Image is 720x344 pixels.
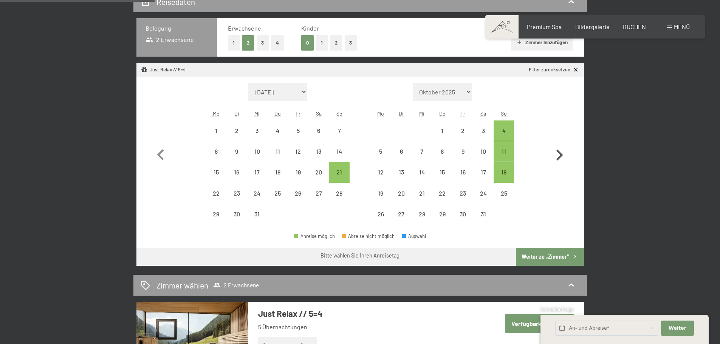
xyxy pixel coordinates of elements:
div: 21 [330,169,348,188]
div: Sun Dec 07 2025 [329,120,349,141]
div: 21 [412,190,431,209]
div: 5 [371,148,390,167]
div: 30 [227,211,246,230]
div: Anreise nicht möglich [432,120,452,141]
div: Tue Dec 16 2025 [226,162,247,182]
div: 6 [309,128,328,147]
div: Sat Jan 24 2026 [473,183,494,204]
div: Anreise nicht möglich [226,141,247,162]
div: 18 [268,169,287,188]
div: 18 [494,169,513,188]
div: 9 [453,148,472,167]
abbr: Freitag [296,110,300,117]
button: 4 [271,35,284,51]
div: Anreise nicht möglich [370,204,391,224]
button: 0 [301,35,314,51]
abbr: Freitag [460,110,465,117]
div: 6 [392,148,411,167]
button: Zimmer hinzufügen [511,34,573,51]
div: Wed Dec 31 2025 [247,204,267,224]
abbr: Samstag [480,110,486,117]
div: 23 [453,190,472,209]
div: Sun Jan 11 2026 [494,141,514,162]
div: Thu Jan 08 2026 [432,141,452,162]
div: Tue Dec 30 2025 [226,204,247,224]
span: Menü [674,23,690,30]
button: Nächster Monat [548,83,570,225]
div: Auswahl [402,234,426,239]
div: 4 [268,128,287,147]
div: Anreise nicht möglich [432,162,452,182]
div: Fri Jan 02 2026 [452,120,473,141]
div: Anreise nicht möglich [288,183,308,204]
div: 22 [433,190,452,209]
div: Anreise nicht möglich [226,183,247,204]
div: 3 [474,128,493,147]
div: Mon Dec 15 2025 [206,162,226,182]
div: 12 [371,169,390,188]
div: Anreise nicht möglich [473,204,494,224]
div: Fri Jan 16 2026 [452,162,473,182]
div: Mon Dec 29 2025 [206,204,226,224]
span: Kinder [301,25,319,32]
div: Wed Dec 24 2025 [247,183,267,204]
button: Verfügbarkeit prüfen [505,314,574,333]
div: Anreise nicht möglich [226,120,247,141]
div: 11 [494,148,513,167]
div: Anreise möglich [294,234,335,239]
a: Filter zurücksetzen [529,66,579,73]
span: 2 Erwachsene [213,281,259,289]
abbr: Samstag [316,110,322,117]
div: Tue Dec 02 2025 [226,120,247,141]
button: 2 [330,35,342,51]
div: Thu Jan 29 2026 [432,204,452,224]
div: 12 [289,148,308,167]
div: Anreise nicht möglich [206,183,226,204]
div: Anreise möglich [329,162,349,182]
div: Anreise nicht möglich [473,183,494,204]
div: Thu Dec 04 2025 [268,120,288,141]
div: 26 [371,211,390,230]
div: Anreise nicht möglich [308,183,329,204]
div: Anreise nicht möglich [473,162,494,182]
div: Mon Dec 22 2025 [206,183,226,204]
div: Mon Jan 12 2026 [370,162,391,182]
div: 10 [474,148,493,167]
div: Abreise nicht möglich [342,234,395,239]
div: Anreise nicht möglich [329,141,349,162]
div: 10 [248,148,266,167]
div: Anreise nicht möglich [452,183,473,204]
div: Thu Jan 01 2026 [432,120,452,141]
div: Anreise nicht möglich [452,162,473,182]
div: Thu Dec 25 2025 [268,183,288,204]
div: 28 [412,211,431,230]
div: Anreise nicht möglich [370,162,391,182]
span: Bildergalerie [575,23,610,30]
div: 23 [227,190,246,209]
div: Anreise nicht möglich [247,204,267,224]
div: Anreise nicht möglich [247,141,267,162]
abbr: Donnerstag [439,110,446,117]
div: 9 [227,148,246,167]
div: 8 [433,148,452,167]
span: 2 Erwachsene [146,35,194,44]
div: Mon Jan 26 2026 [370,204,391,224]
div: 17 [474,169,493,188]
div: Sun Jan 25 2026 [494,183,514,204]
div: 26 [289,190,308,209]
div: Anreise nicht möglich [329,183,349,204]
div: Anreise nicht möglich [268,120,288,141]
div: Fri Jan 23 2026 [452,183,473,204]
div: 13 [392,169,411,188]
div: Anreise nicht möglich [370,141,391,162]
div: Anreise nicht möglich [308,141,329,162]
abbr: Montag [213,110,220,117]
div: Anreise nicht möglich [226,204,247,224]
div: Mon Jan 19 2026 [370,183,391,204]
div: 29 [433,211,452,230]
div: Anreise nicht möglich [308,162,329,182]
h3: Belegung [146,24,208,32]
div: Anreise nicht möglich [268,183,288,204]
div: Anreise nicht möglich [226,162,247,182]
div: Sat Dec 13 2025 [308,141,329,162]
